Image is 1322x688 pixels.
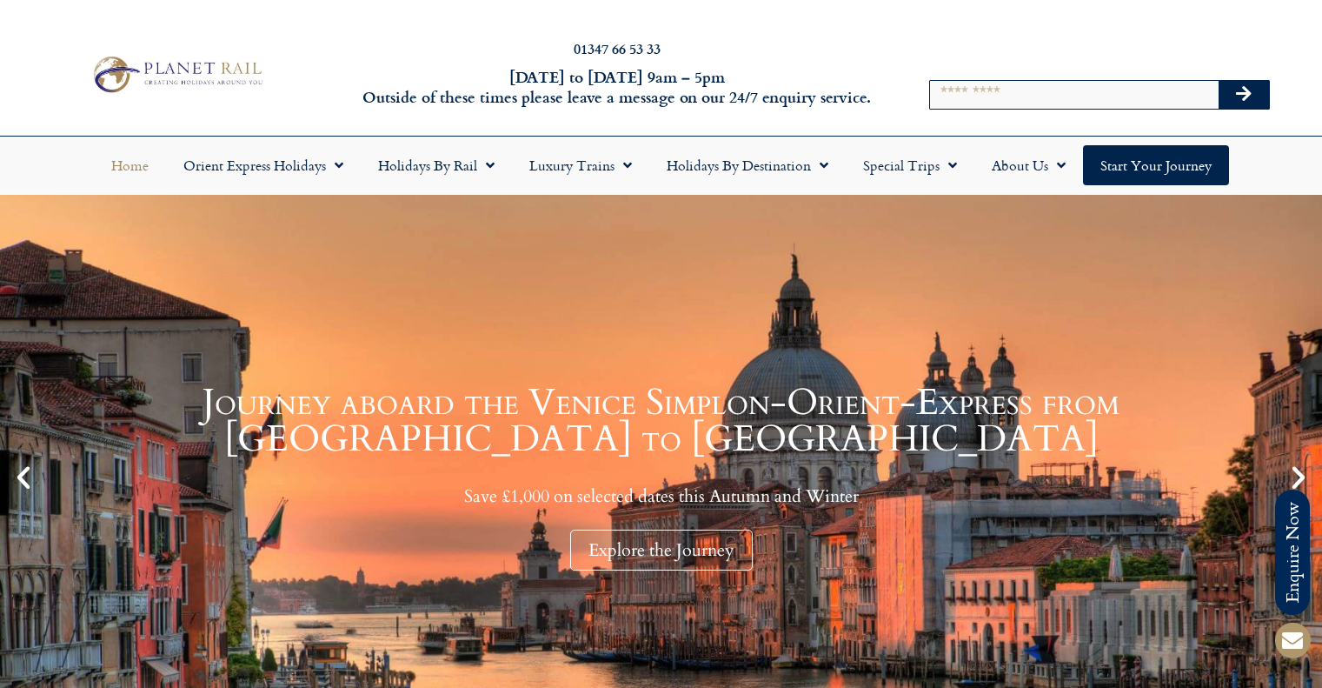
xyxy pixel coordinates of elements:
nav: Menu [9,145,1313,185]
a: Orient Express Holidays [166,145,361,185]
a: Holidays by Rail [361,145,512,185]
a: About Us [974,145,1083,185]
h1: Journey aboard the Venice Simplon-Orient-Express from [GEOGRAPHIC_DATA] to [GEOGRAPHIC_DATA] [43,384,1279,458]
a: Luxury Trains [512,145,649,185]
a: Start your Journey [1083,145,1229,185]
img: Planet Rail Train Holidays Logo [86,52,267,97]
button: Search [1219,81,1269,109]
div: Previous slide [9,463,38,492]
a: 01347 66 53 33 [574,38,661,58]
h6: [DATE] to [DATE] 9am – 5pm Outside of these times please leave a message on our 24/7 enquiry serv... [357,67,877,108]
a: Special Trips [846,145,974,185]
p: Save £1,000 on selected dates this Autumn and Winter [43,485,1279,507]
a: Home [94,145,166,185]
div: Explore the Journey [570,530,753,571]
a: Holidays by Destination [649,145,846,185]
div: Next slide [1284,463,1313,492]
